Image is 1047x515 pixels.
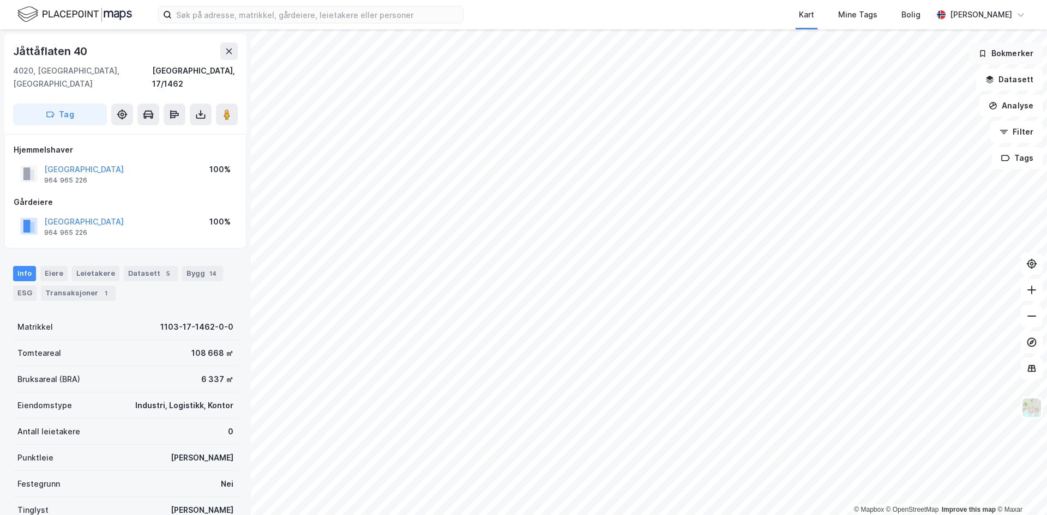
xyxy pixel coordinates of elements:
div: Leietakere [72,266,119,281]
div: Tomteareal [17,347,61,360]
div: Hjemmelshaver [14,143,237,156]
div: ESG [13,286,37,301]
div: 5 [163,268,173,279]
a: OpenStreetMap [886,506,939,513]
button: Tag [13,104,107,125]
div: 6 337 ㎡ [201,373,233,386]
div: [PERSON_NAME] [950,8,1012,21]
div: 100% [209,163,231,176]
div: Matrikkel [17,320,53,334]
button: Filter [990,121,1043,143]
div: Kontrollprogram for chat [992,463,1047,515]
img: Z [1021,397,1042,418]
div: Jåttåflaten 40 [13,43,89,60]
div: Info [13,266,36,281]
div: Mine Tags [838,8,877,21]
div: Transaksjoner [41,286,116,301]
input: Søk på adresse, matrikkel, gårdeiere, leietakere eller personer [172,7,463,23]
div: 100% [209,215,231,228]
div: [PERSON_NAME] [171,451,233,464]
a: Mapbox [854,506,884,513]
div: Kart [799,8,814,21]
div: Bruksareal (BRA) [17,373,80,386]
div: Eiere [40,266,68,281]
div: 1103-17-1462-0-0 [160,320,233,334]
div: 4020, [GEOGRAPHIC_DATA], [GEOGRAPHIC_DATA] [13,64,152,90]
div: Eiendomstype [17,399,72,412]
div: [GEOGRAPHIC_DATA], 17/1462 [152,64,238,90]
div: Bygg [182,266,223,281]
button: Analyse [979,95,1043,117]
div: Festegrunn [17,477,60,490]
div: Industri, Logistikk, Kontor [135,399,233,412]
div: Datasett [124,266,178,281]
div: 0 [228,425,233,438]
div: Bolig [901,8,920,21]
button: Tags [992,147,1043,169]
button: Datasett [976,69,1043,90]
div: 1 [100,288,111,299]
div: 964 965 226 [44,176,87,185]
div: 108 668 ㎡ [191,347,233,360]
div: Gårdeiere [14,196,237,209]
div: Punktleie [17,451,53,464]
a: Improve this map [942,506,996,513]
div: 964 965 226 [44,228,87,237]
iframe: Chat Widget [992,463,1047,515]
div: Nei [221,477,233,490]
img: logo.f888ab2527a4732fd821a326f86c7f29.svg [17,5,132,24]
button: Bokmerker [969,43,1043,64]
div: Antall leietakere [17,425,80,438]
div: 14 [207,268,219,279]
